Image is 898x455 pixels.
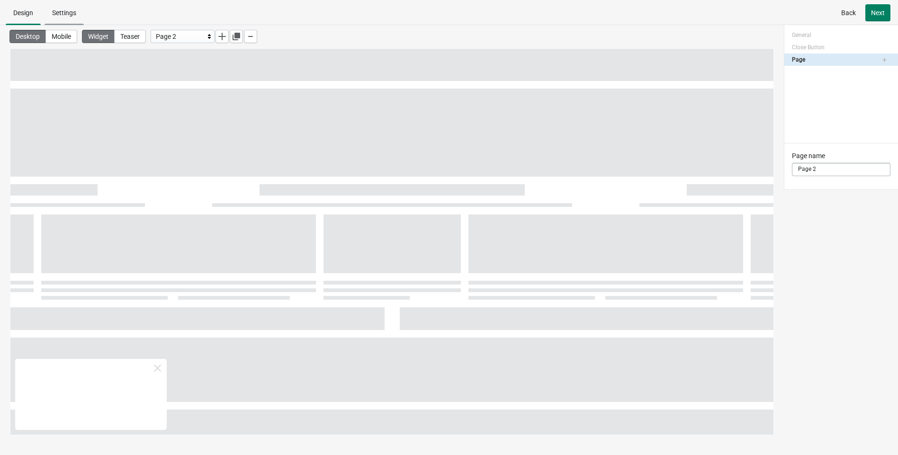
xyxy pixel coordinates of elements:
[52,33,71,40] span: Mobile
[13,9,33,17] span: Design
[16,33,40,40] span: Desktop
[10,49,773,435] iframe: widget
[841,9,856,17] span: Back
[792,152,825,160] span: Page name
[865,4,890,21] button: Next
[871,9,885,17] span: Next
[82,30,115,43] button: Widget
[120,33,140,40] span: Teaser
[9,30,46,43] button: Desktop
[835,4,862,21] button: Back
[52,9,76,17] span: Settings
[156,31,205,42] div: Page 2
[45,30,77,43] button: Mobile
[114,30,146,43] button: Teaser
[88,33,108,40] span: Widget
